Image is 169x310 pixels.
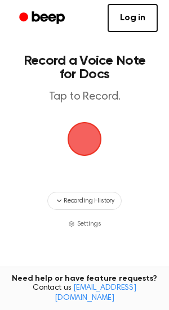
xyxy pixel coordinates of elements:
a: Beep [11,7,75,29]
a: [EMAIL_ADDRESS][DOMAIN_NAME] [55,284,136,302]
span: Settings [77,219,101,229]
button: Recording History [47,192,122,210]
span: Contact us [7,284,162,303]
p: Tap to Record. [20,90,149,104]
a: Log in [108,4,158,32]
img: Beep Logo [68,122,101,156]
span: Recording History [64,196,114,206]
button: Settings [68,219,101,229]
h1: Record a Voice Note for Docs [20,54,149,81]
